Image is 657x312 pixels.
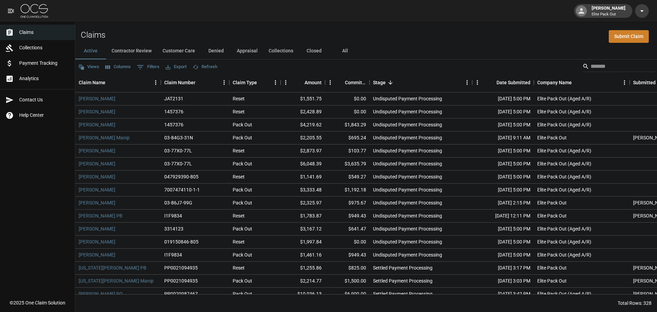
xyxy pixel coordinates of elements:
[233,251,252,258] div: Pack Out
[325,105,370,118] div: $0.00
[105,78,115,87] button: Sort
[79,290,123,297] a: [PERSON_NAME] PO
[373,225,442,232] div: Undisputed Payment Processing
[335,78,345,87] button: Sort
[537,277,567,284] div: Elite Pack Out
[325,210,370,223] div: $949.43
[233,225,252,232] div: Pack Out
[325,77,335,88] button: Menu
[79,147,115,154] a: [PERSON_NAME]
[472,118,534,132] div: [DATE] 5:00 PM
[370,73,472,92] div: Stage
[164,173,198,180] div: 047929390-805
[79,277,154,284] a: [US_STATE][PERSON_NAME] Manip
[572,78,581,87] button: Sort
[19,96,69,103] span: Contact Us
[373,173,442,180] div: Undisputed Payment Processing
[233,73,257,92] div: Claim Type
[233,264,245,271] div: Reset
[164,290,198,297] div: PP0020987467
[582,61,656,73] div: Search
[472,171,534,184] div: [DATE] 5:00 PM
[19,60,69,67] span: Payment Tracking
[537,264,567,271] div: Elite Pack Out
[537,160,591,167] div: Elite Pack Out (Aged A/R)
[21,4,48,18] img: ocs-logo-white-transparent.png
[537,121,591,128] div: Elite Pack Out (Aged A/R)
[77,62,101,72] button: Views
[164,225,183,232] div: 3314123
[373,108,442,115] div: Undisputed Payment Processing
[233,290,252,297] div: Pack Out
[472,92,534,105] div: [DATE] 5:00 PM
[233,95,245,102] div: Reset
[472,262,534,275] div: [DATE] 3:17 PM
[325,145,370,158] div: $103.77
[537,199,567,206] div: Elite Pack Out
[472,288,534,301] div: [DATE] 3:42 PM
[325,132,370,145] div: $695.24
[10,299,65,306] div: © 2025 One Claim Solution
[472,210,534,223] div: [DATE] 12:11 PM
[79,95,115,102] a: [PERSON_NAME]
[537,186,591,193] div: Elite Pack Out (Aged A/R)
[325,197,370,210] div: $975.67
[157,43,201,59] button: Customer Care
[487,78,497,87] button: Sort
[299,43,330,59] button: Closed
[325,118,370,132] div: $1,843.29
[19,29,69,36] span: Claims
[281,236,325,249] div: $1,997.84
[233,212,245,219] div: Reset
[164,251,182,258] div: I1F9834
[325,158,370,171] div: $3,635.79
[537,95,591,102] div: Elite Pack Out (Aged A/R)
[619,77,630,88] button: Menu
[201,43,231,59] button: Denied
[135,62,161,73] button: Show filters
[537,108,591,115] div: Elite Pack Out (Aged A/R)
[79,73,105,92] div: Claim Name
[281,210,325,223] div: $1,783.87
[325,184,370,197] div: $1,192.18
[281,223,325,236] div: $3,167.12
[472,249,534,262] div: [DATE] 5:00 PM
[373,238,442,245] div: Undisputed Payment Processing
[229,73,281,92] div: Claim Type
[79,173,115,180] a: [PERSON_NAME]
[281,158,325,171] div: $6,048.39
[257,78,267,87] button: Sort
[164,121,183,128] div: 1457376
[537,251,591,258] div: Elite Pack Out (Aged A/R)
[281,171,325,184] div: $1,141.69
[325,236,370,249] div: $0.00
[305,73,322,92] div: Amount
[281,77,291,88] button: Menu
[233,134,252,141] div: Pack Out
[618,300,652,307] div: Total Rows: 328
[325,223,370,236] div: $641.47
[79,225,115,232] a: [PERSON_NAME]
[472,158,534,171] div: [DATE] 5:00 PM
[373,277,433,284] div: Settled Payment Processing
[325,92,370,105] div: $0.00
[79,251,115,258] a: [PERSON_NAME]
[325,262,370,275] div: $825.00
[281,197,325,210] div: $2,325.97
[330,43,360,59] button: All
[373,73,386,92] div: Stage
[270,77,281,88] button: Menu
[19,112,69,119] span: Help Center
[281,92,325,105] div: $1,551.75
[281,132,325,145] div: $2,205.55
[19,75,69,82] span: Analytics
[164,108,183,115] div: 1457376
[75,43,657,59] div: dynamic tabs
[537,290,591,297] div: Elite Pack Out (Aged A/R)
[79,121,115,128] a: [PERSON_NAME]
[233,173,245,180] div: Reset
[164,186,200,193] div: 7007474110-1-1
[79,108,115,115] a: [PERSON_NAME]
[106,43,157,59] button: Contractor Review
[79,212,123,219] a: [PERSON_NAME] PB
